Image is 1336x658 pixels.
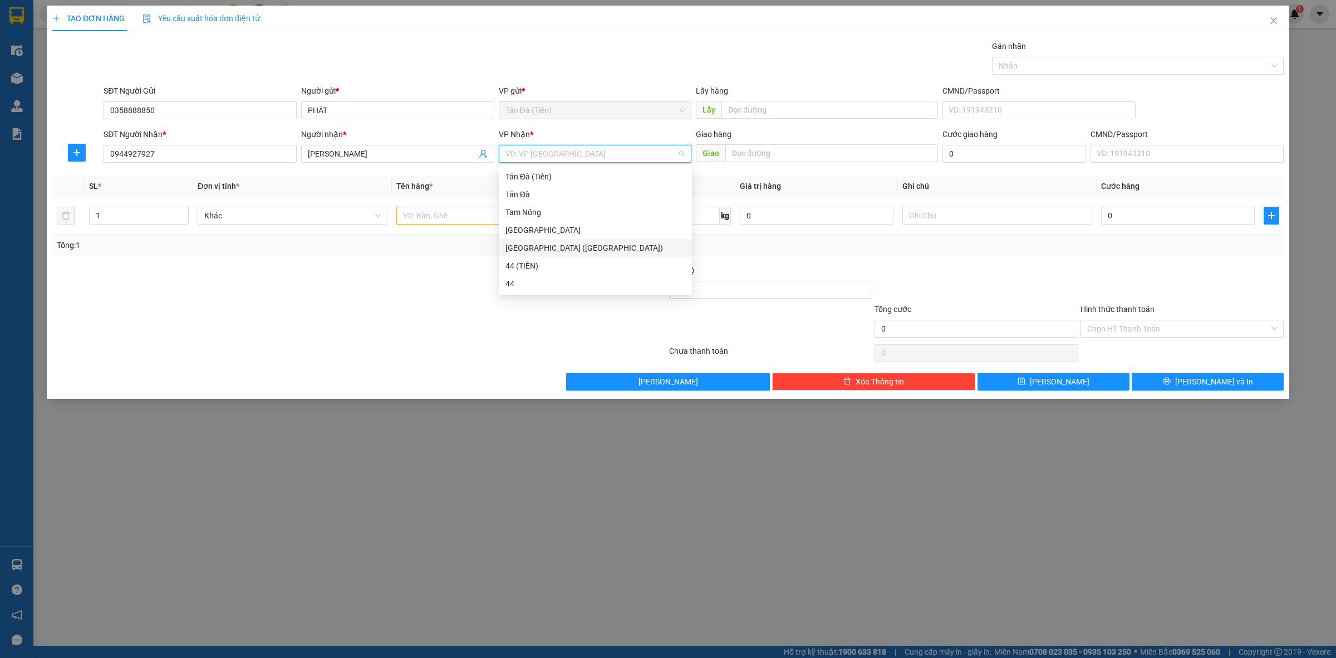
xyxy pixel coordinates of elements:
[992,42,1026,51] label: Gán nhãn
[505,224,685,236] div: [GEOGRAPHIC_DATA]
[57,239,515,251] div: Tổng: 1
[499,186,692,203] div: Tản Đà
[1018,377,1025,386] span: save
[499,168,692,186] div: Tản Đà (Tiền)
[499,275,692,293] div: 44
[499,85,692,97] div: VP gửi
[856,376,904,388] span: Xóa Thông tin
[301,85,494,97] div: Người gửi
[505,188,685,201] div: Tản Đà
[68,148,85,157] span: plus
[942,85,1136,97] div: CMND/Passport
[566,373,769,391] button: [PERSON_NAME]
[1091,128,1284,140] div: CMND/Passport
[740,182,781,191] span: Giá trị hàng
[499,203,692,221] div: Tam Nông
[396,207,586,225] input: VD: Bàn, Ghế
[505,260,685,272] div: 44 (TIỀN)
[301,128,494,140] div: Người nhận
[1264,211,1279,220] span: plus
[1163,377,1171,386] span: printer
[52,14,60,22] span: plus
[1175,376,1253,388] span: [PERSON_NAME] và In
[204,207,381,224] span: Khác
[843,377,851,386] span: delete
[143,14,151,23] img: icon
[1101,182,1139,191] span: Cước hàng
[505,242,685,254] div: [GEOGRAPHIC_DATA] ([GEOGRAPHIC_DATA])
[696,101,721,119] span: Lấy
[1030,376,1089,388] span: [PERSON_NAME]
[668,345,873,364] div: Chưa thanh toán
[39,9,131,76] b: Công Ty xe khách HIỆP THÀNH
[772,373,975,391] button: deleteXóa Thông tin
[740,207,893,225] input: 0
[902,207,1092,225] input: Ghi Chú
[505,277,685,290] div: 44
[89,182,98,191] span: SL
[104,85,297,97] div: SĐT Người Gửi
[721,101,938,119] input: Dọc đường
[505,102,685,119] span: Tản Đà (Tiền)
[696,130,731,139] span: Giao hàng
[52,14,125,23] span: TẠO ĐƠN HÀNG
[143,14,260,23] span: Yêu cầu xuất hóa đơn điện tử
[696,86,728,95] span: Lấy hàng
[978,373,1129,391] button: save[PERSON_NAME]
[499,130,530,139] span: VP Nhận
[396,182,433,191] span: Tên hàng
[1132,373,1284,391] button: printer[PERSON_NAME] và In
[1080,305,1155,314] label: Hình thức thanh toán
[898,176,1097,197] th: Ghi chú
[104,128,297,140] div: SĐT Người Nhận
[942,145,1086,163] input: Cước giao hàng
[725,144,938,162] input: Dọc đường
[720,207,731,225] span: kg
[505,206,685,218] div: Tam Nông
[198,182,239,191] span: Đơn vị tính
[6,80,96,98] h2: TĐT1309250005
[505,170,685,183] div: Tản Đà (Tiền)
[696,144,725,162] span: Giao
[57,207,75,225] button: delete
[67,80,309,185] h2: VP Nhận: [GEOGRAPHIC_DATA] ([GEOGRAPHIC_DATA])
[68,144,86,162] button: plus
[1264,207,1279,225] button: plus
[638,376,698,388] span: [PERSON_NAME]
[875,305,911,314] span: Tổng cước
[1258,6,1289,37] button: Close
[499,221,692,239] div: Tân Châu
[499,257,692,275] div: 44 (TIỀN)
[669,266,695,275] span: Thu Hộ
[499,239,692,257] div: Tân Châu (Tiền)
[942,130,998,139] label: Cước giao hàng
[1269,16,1278,25] span: close
[479,149,488,158] span: user-add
